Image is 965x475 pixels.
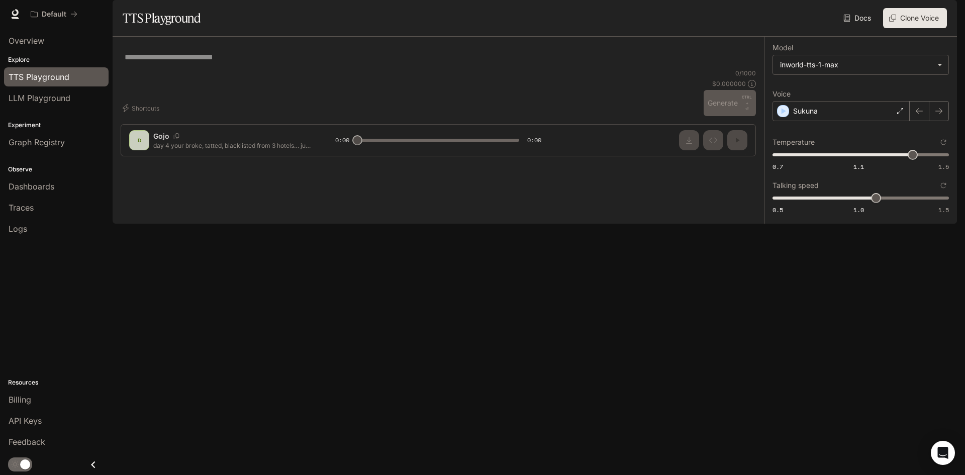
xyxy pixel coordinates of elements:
[26,4,82,24] button: All workspaces
[931,441,955,465] div: Open Intercom Messenger
[938,137,949,148] button: Reset to default
[773,90,791,98] p: Voice
[773,182,819,189] p: Talking speed
[773,206,783,214] span: 0.5
[938,206,949,214] span: 1.5
[841,8,875,28] a: Docs
[773,162,783,171] span: 0.7
[853,206,864,214] span: 1.0
[773,55,948,74] div: inworld-tts-1-max
[42,10,66,19] p: Default
[712,79,746,88] p: $ 0.000000
[121,100,163,116] button: Shortcuts
[780,60,932,70] div: inworld-tts-1-max
[883,8,947,28] button: Clone Voice
[735,69,756,77] p: 0 / 1000
[793,106,818,116] p: Sukuna
[938,162,949,171] span: 1.5
[938,180,949,191] button: Reset to default
[773,44,793,51] p: Model
[773,139,815,146] p: Temperature
[123,8,201,28] h1: TTS Playground
[853,162,864,171] span: 1.1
